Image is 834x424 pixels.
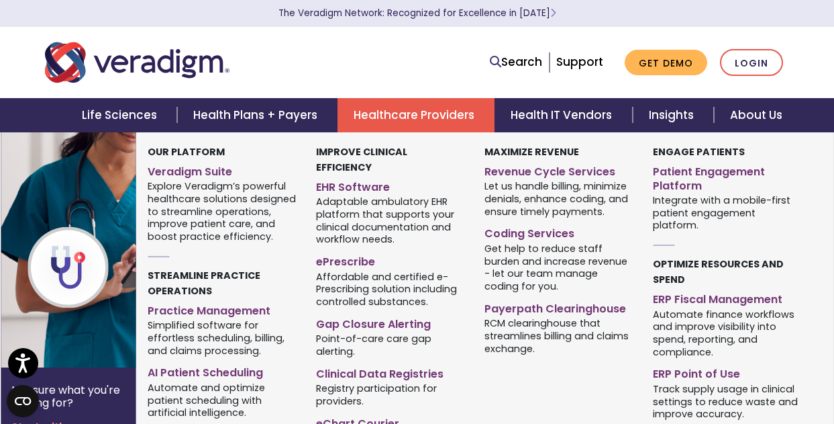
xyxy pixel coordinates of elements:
[494,98,632,132] a: Health IT Vendors
[7,385,39,417] button: Open CMP widget
[148,380,296,419] span: Automate and optimize patient scheduling with artificial intelligence.
[576,327,818,408] iframe: Drift Chat Widget
[484,297,633,316] a: Payerpath Clearinghouse
[633,98,714,132] a: Insights
[148,179,296,243] span: Explore Veradigm’s powerful healthcare solutions designed to streamline operations, improve patie...
[653,145,745,159] strong: Engage Patients
[316,145,407,174] strong: Improve Clinical Efficiency
[148,361,296,380] a: AI Patient Scheduling
[653,160,801,194] a: Patient Engagement Platform
[148,269,260,298] strong: Streamline Practice Operations
[316,195,464,246] span: Adaptable ambulatory EHR platform that supports your clinical documentation and workflow needs.
[625,50,707,76] a: Get Demo
[484,179,633,218] span: Let us handle billing, minimize denials, enhance coding, and ensure timely payments.
[316,332,464,358] span: Point-of-care care gap alerting.
[148,145,225,159] strong: Our Platform
[148,160,296,179] a: Veradigm Suite
[1,132,217,368] img: Healthcare Provider
[484,145,579,159] strong: Maximize Revenue
[11,384,125,409] p: Not sure what you're looking for?
[653,382,801,421] span: Track supply usage in clinical settings to reduce waste and improve accuracy.
[337,98,494,132] a: Healthcare Providers
[556,54,603,70] a: Support
[316,382,464,408] span: Registry participation for providers.
[490,53,542,71] a: Search
[484,160,633,179] a: Revenue Cycle Services
[316,250,464,269] a: ePrescribe
[316,175,464,195] a: EHR Software
[653,193,801,232] span: Integrate with a mobile-first patient engagement platform.
[484,222,633,241] a: Coding Services
[550,7,556,19] span: Learn More
[316,269,464,308] span: Affordable and certified e-Prescribing solution including controlled substances.
[653,288,801,307] a: ERP Fiscal Management
[148,319,296,357] span: Simplified software for effortless scheduling, billing, and claims processing.
[484,316,633,355] span: RCM clearinghouse that streamlines billing and claims exchange.
[316,362,464,382] a: Clinical Data Registries
[653,307,801,358] span: Automate finance workflows and improve visibility into spend, reporting, and compliance.
[720,49,783,77] a: Login
[484,241,633,292] span: Get help to reduce staff burden and increase revenue - let our team manage coding for you.
[148,299,296,319] a: Practice Management
[177,98,337,132] a: Health Plans + Payers
[653,257,784,286] strong: Optimize Resources and Spend
[66,98,177,132] a: Life Sciences
[316,312,464,332] a: Gap Closure Alerting
[278,7,556,19] a: The Veradigm Network: Recognized for Excellence in [DATE]Learn More
[45,40,229,85] img: Veradigm logo
[714,98,798,132] a: About Us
